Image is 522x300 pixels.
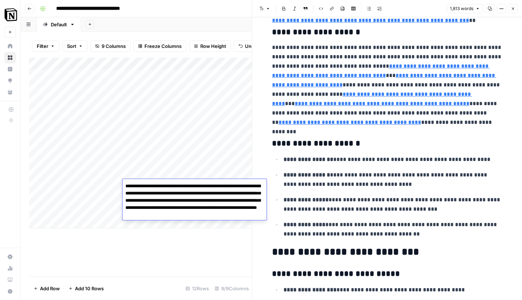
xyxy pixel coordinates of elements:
[90,40,130,52] button: 9 Columns
[4,52,16,63] a: Browse
[51,21,67,28] div: Default
[133,40,186,52] button: Freeze Columns
[245,42,257,50] span: Undo
[37,42,48,50] span: Filter
[183,283,212,294] div: 12 Rows
[4,63,16,75] a: Insights
[40,285,60,292] span: Add Row
[4,8,17,21] img: Notion Logo
[212,283,252,294] div: 9/9 Columns
[64,283,108,294] button: Add 10 Rows
[4,86,16,98] a: Your Data
[4,40,16,52] a: Home
[450,5,473,12] span: 1,813 words
[200,42,226,50] span: Row Height
[102,42,126,50] span: 9 Columns
[62,40,88,52] button: Sort
[144,42,182,50] span: Freeze Columns
[234,40,262,52] button: Undo
[4,251,16,263] a: Settings
[4,274,16,286] a: Learning Hub
[4,286,16,297] button: Help + Support
[29,283,64,294] button: Add Row
[32,40,59,52] button: Filter
[4,263,16,274] a: Usage
[67,42,76,50] span: Sort
[4,6,16,24] button: Workspace: Notion
[189,40,231,52] button: Row Height
[75,285,104,292] span: Add 10 Rows
[4,75,16,86] a: Opportunities
[37,17,81,32] a: Default
[447,4,483,13] button: 1,813 words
